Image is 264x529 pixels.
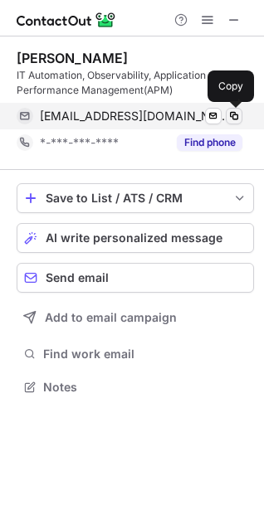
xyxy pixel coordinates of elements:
button: Find work email [17,342,254,366]
span: Find work email [43,347,247,362]
span: AI write personalized message [46,231,222,245]
button: save-profile-one-click [17,183,254,213]
button: Reveal Button [177,134,242,151]
button: AI write personalized message [17,223,254,253]
span: Add to email campaign [45,311,177,324]
img: ContactOut v5.3.10 [17,10,116,30]
button: Add to email campaign [17,303,254,332]
span: Notes [43,380,247,395]
button: Send email [17,263,254,293]
div: IT Automation, Observability, Application Performance Management(APM) [17,68,254,98]
span: [EMAIL_ADDRESS][DOMAIN_NAME] [40,109,230,124]
span: Send email [46,271,109,284]
button: Notes [17,376,254,399]
div: [PERSON_NAME] [17,50,128,66]
div: Save to List / ATS / CRM [46,192,225,205]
